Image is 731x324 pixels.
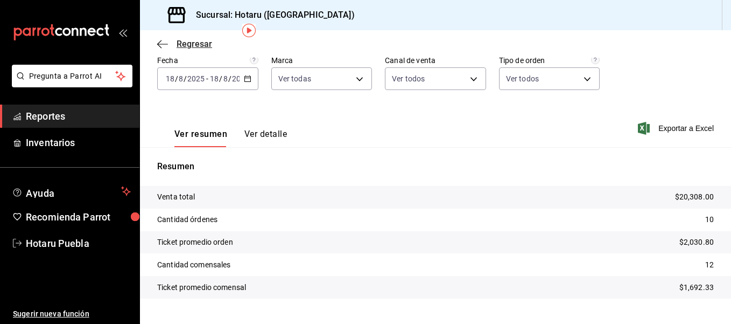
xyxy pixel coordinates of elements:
[209,74,219,83] input: --
[177,39,212,49] span: Regresar
[223,74,228,83] input: --
[206,74,208,83] span: -
[385,57,486,64] label: Canal de venta
[157,259,231,271] p: Cantidad comensales
[157,57,258,64] label: Fecha
[13,308,131,320] span: Sugerir nueva función
[26,210,131,224] span: Recomienda Parrot
[26,185,117,198] span: Ayuda
[157,160,714,173] p: Resumen
[591,56,600,64] svg: Todas las órdenes contabilizan 1 comensal a excepción de órdenes de mesa con comensales obligator...
[679,282,714,293] p: $1,692.33
[244,129,287,147] button: Ver detalle
[242,24,256,37] img: Tooltip marker
[219,74,222,83] span: /
[675,191,714,203] p: $20,308.00
[26,135,131,150] span: Inventarios
[640,122,714,135] button: Exportar a Excel
[165,74,175,83] input: --
[392,73,425,84] span: Ver todos
[157,39,212,49] button: Regresar
[26,109,131,123] span: Reportes
[157,191,195,203] p: Venta total
[157,237,233,248] p: Ticket promedio orden
[705,214,714,225] p: 10
[187,9,355,22] h3: Sucursal: Hotaru ([GEOGRAPHIC_DATA])
[271,57,372,64] label: Marca
[12,65,132,87] button: Pregunta a Parrot AI
[118,28,127,37] button: open_drawer_menu
[174,129,287,147] div: navigation tabs
[26,236,131,251] span: Hotaru Puebla
[250,56,258,64] svg: Información delimitada a máximo 62 días.
[187,74,205,83] input: ----
[8,78,132,89] a: Pregunta a Parrot AI
[231,74,250,83] input: ----
[679,237,714,248] p: $2,030.80
[705,259,714,271] p: 12
[157,282,246,293] p: Ticket promedio comensal
[499,57,600,64] label: Tipo de orden
[29,71,116,82] span: Pregunta a Parrot AI
[178,74,184,83] input: --
[228,74,231,83] span: /
[174,129,227,147] button: Ver resumen
[184,74,187,83] span: /
[175,74,178,83] span: /
[506,73,539,84] span: Ver todos
[157,214,217,225] p: Cantidad órdenes
[278,73,311,84] span: Ver todas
